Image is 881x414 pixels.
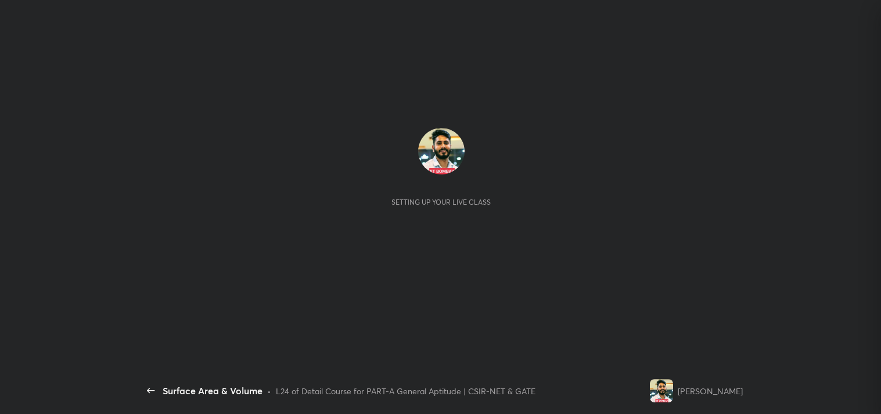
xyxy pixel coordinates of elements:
div: • [267,385,271,397]
div: L24 of Detail Course for PART-A General Aptitude | CSIR-NET & GATE [276,385,535,397]
div: Surface Area & Volume [163,384,262,398]
div: [PERSON_NAME] [678,385,743,397]
img: f94f666b75404537a3dc3abc1e0511f3.jpg [418,128,465,174]
img: f94f666b75404537a3dc3abc1e0511f3.jpg [650,379,673,402]
div: Setting up your live class [391,198,491,206]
